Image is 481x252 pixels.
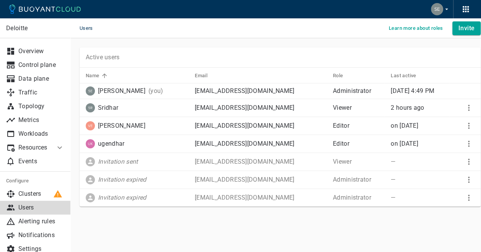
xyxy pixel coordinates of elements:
[18,204,64,211] p: Users
[86,72,109,79] span: Name
[195,73,207,79] h5: Email
[98,104,118,112] p: Sridhar
[195,140,327,148] p: [EMAIL_ADDRESS][DOMAIN_NAME]
[333,176,385,184] p: Administrator
[391,158,450,166] p: —
[391,140,418,147] span: Wed, 08 Jan 2025 01:03:57 CST / Wed, 08 Jan 2025 07:03:57 UTC
[386,23,446,34] button: Learn more about roles
[6,24,64,32] p: Deloitte
[80,18,102,38] span: Users
[463,156,474,167] button: More
[391,104,424,111] span: Thu, 28 Aug 2025 14:44:52 CDT / Thu, 28 Aug 2025 19:44:52 UTC
[86,73,99,79] h5: Name
[333,122,385,130] p: Editor
[148,87,163,95] p: (you)
[18,231,64,239] p: Notifications
[86,139,95,148] img: ukuna@deloitte.com
[86,54,120,61] p: Active users
[333,87,385,95] p: Administrator
[18,102,64,110] p: Topology
[391,72,426,79] span: Last active
[391,122,418,129] relative-time: on [DATE]
[98,158,138,166] p: Invitation sent
[18,144,49,151] p: Resources
[98,87,145,95] p: [PERSON_NAME]
[389,25,443,31] h5: Learn more about roles
[86,121,95,130] img: vebellamkonda@deloitte.com
[86,103,118,112] div: Sridhar
[18,158,64,165] p: Events
[391,140,418,147] relative-time: on [DATE]
[18,116,64,124] p: Metrics
[463,174,474,185] button: More
[195,122,327,130] p: [EMAIL_ADDRESS][DOMAIN_NAME]
[333,73,343,79] h5: Role
[86,103,95,112] img: srnidumolu@deloitte.ca
[98,140,124,148] p: ugendhar
[98,122,145,130] p: [PERSON_NAME]
[98,194,146,202] p: Invitation expired
[333,104,385,112] p: Viewer
[333,72,353,79] span: Role
[195,87,327,95] p: [EMAIL_ADDRESS][DOMAIN_NAME]
[86,86,145,96] div: Sesha Pillutla
[18,130,64,138] p: Workloads
[98,176,146,184] p: Invitation expired
[386,24,446,31] a: Learn more about roles
[195,194,327,202] p: [EMAIL_ADDRESS][DOMAIN_NAME]
[195,72,217,79] span: Email
[18,89,64,96] p: Traffic
[391,194,450,202] p: —
[86,86,95,96] img: sepillutla@deloitte.com
[195,104,327,112] p: [EMAIL_ADDRESS][DOMAIN_NAME]
[333,158,385,166] p: Viewer
[391,73,416,79] h5: Last active
[195,176,327,184] p: [EMAIL_ADDRESS][DOMAIN_NAME]
[463,138,474,150] button: More
[452,21,481,35] button: Invite
[463,102,474,114] button: More
[391,122,418,129] span: Tue, 15 Jul 2025 08:56:40 CDT / Tue, 15 Jul 2025 13:56:40 UTC
[18,218,64,225] p: Alerting rules
[18,75,64,83] p: Data plane
[18,61,64,69] p: Control plane
[6,178,64,184] h5: Configure
[391,87,434,94] span: Thu, 28 Aug 2025 16:49:56 CDT / Thu, 28 Aug 2025 21:49:56 UTC
[333,194,385,202] p: Administrator
[391,104,424,111] relative-time: 2 hours ago
[391,87,434,94] relative-time: Aug 28, 2025, 4:49 PM CDT
[463,192,474,203] button: More
[195,158,327,166] p: [EMAIL_ADDRESS][DOMAIN_NAME]
[463,120,474,132] button: More
[86,139,124,148] div: ugendhar
[18,190,64,198] p: Clusters
[431,3,443,15] img: Sesha Pillutla
[458,24,474,32] h4: Invite
[333,140,385,148] p: Editor
[391,176,450,184] p: —
[18,47,64,55] p: Overview
[86,121,145,130] div: Venkatesh Bellamkonda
